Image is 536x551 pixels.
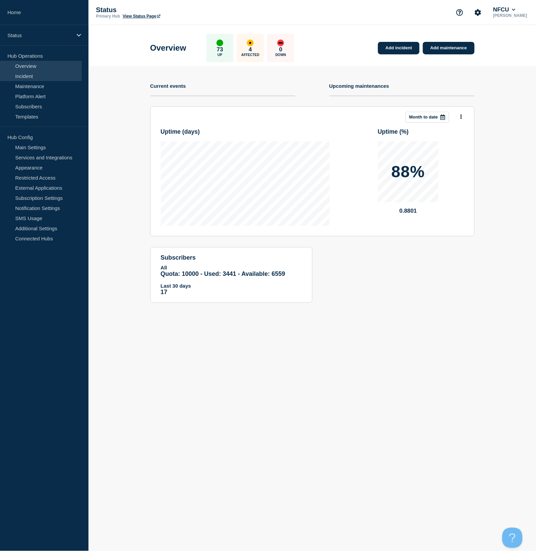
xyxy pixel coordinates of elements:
[161,283,302,289] p: Last 30 days
[96,6,231,14] p: Status
[161,289,302,296] p: 17
[492,13,529,18] p: [PERSON_NAME]
[216,40,223,46] div: up
[453,5,467,20] button: Support
[249,46,252,53] p: 4
[378,42,419,54] a: Add incident
[423,42,474,54] a: Add maintenance
[492,6,517,13] button: NFCU
[161,270,285,277] span: Quota: 10000 - Used: 3441 - Available: 6559
[217,46,223,53] p: 73
[409,114,438,120] p: Month to date
[275,53,286,57] p: Down
[406,112,449,123] button: Month to date
[150,43,186,53] h1: Overview
[96,14,120,19] p: Primary Hub
[218,53,222,57] p: Up
[378,208,439,214] p: 0.8801
[241,53,259,57] p: Affected
[161,128,330,135] h3: Uptime ( days )
[123,14,160,19] a: View Status Page
[161,254,302,261] h4: subscribers
[7,32,72,38] p: Status
[391,164,425,180] p: 88%
[279,46,282,53] p: 0
[247,40,254,46] div: affected
[378,128,464,135] h3: Uptime ( % )
[329,83,389,89] h4: Upcoming maintenances
[502,528,522,548] iframe: Help Scout Beacon - Open
[161,265,302,270] p: All
[150,83,186,89] h4: Current events
[277,40,284,46] div: down
[471,5,485,20] button: Account settings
